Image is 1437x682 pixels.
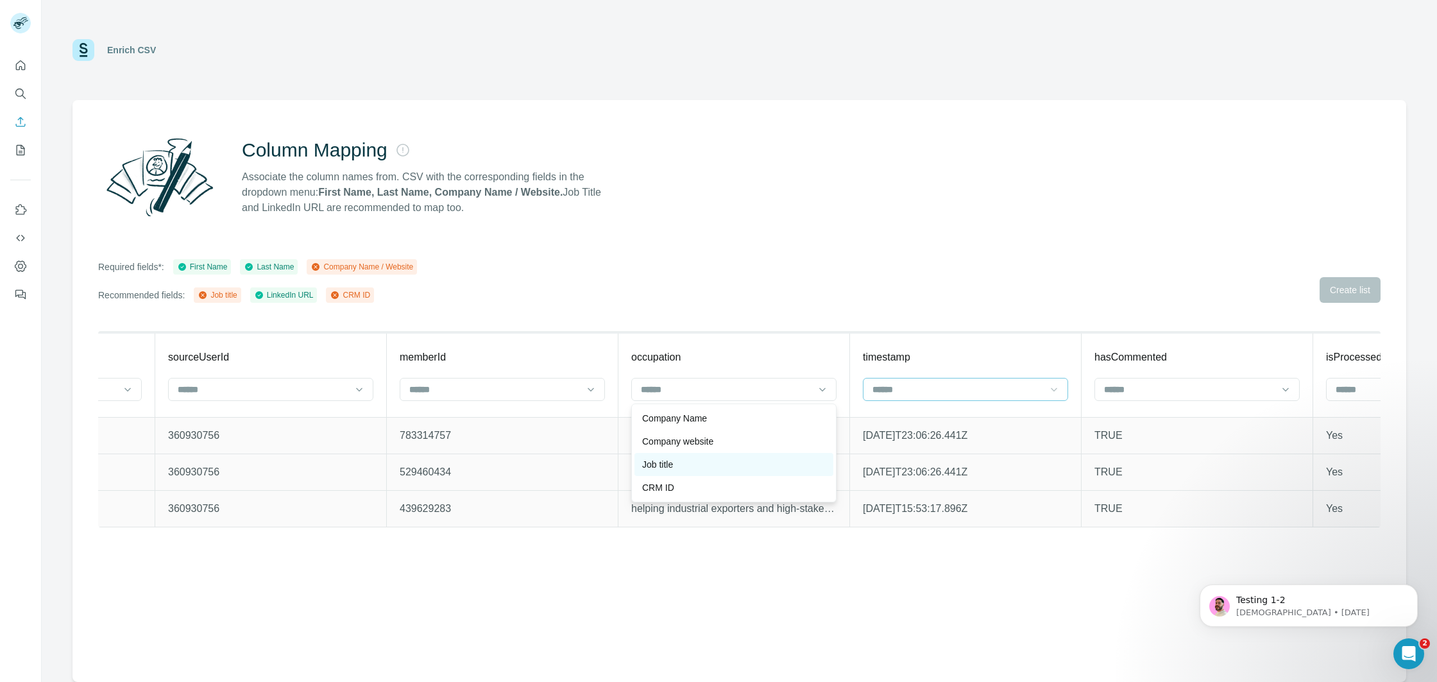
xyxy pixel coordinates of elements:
[631,350,681,365] p: occupation
[1094,501,1300,516] p: TRUE
[254,289,314,301] div: LinkedIn URL
[242,139,387,162] h2: Column Mapping
[168,428,373,443] p: 360930756
[244,261,294,273] div: Last Name
[1180,558,1437,647] iframe: Intercom notifications message
[10,13,31,33] img: Avatar
[10,139,31,162] button: My lists
[863,465,1068,480] p: [DATE]T23:06:26.441Z
[400,465,605,480] p: 529460434
[310,261,413,273] div: Company Name / Website
[98,131,221,223] img: Surfe Illustration - Column Mapping
[168,465,373,480] p: 360930756
[1326,350,1382,365] p: isProcessed
[10,110,31,133] button: Enrich CSV
[168,501,373,516] p: 360930756
[642,435,713,448] p: Company website
[177,261,228,273] div: First Name
[863,350,910,365] p: timestamp
[72,39,94,61] img: Surfe Logo
[107,44,156,56] div: Enrich CSV
[1094,428,1300,443] p: TRUE
[168,350,229,365] p: sourceUserId
[10,255,31,278] button: Dashboard
[198,289,237,301] div: Job title
[10,54,31,77] button: Quick start
[400,350,446,365] p: memberId
[98,260,164,273] p: Required fields*:
[642,412,707,425] p: Company Name
[318,187,563,198] strong: First Name, Last Name, Company Name / Website.
[863,428,1068,443] p: [DATE]T23:06:26.441Z
[863,501,1068,516] p: [DATE]T15:53:17.896Z
[10,198,31,221] button: Use Surfe on LinkedIn
[631,501,837,516] p: helping industrial exporters and high-stakes B2B companies scale to new markets | Founder @[DOMAI...
[10,82,31,105] button: Search
[10,226,31,250] button: Use Surfe API
[10,283,31,306] button: Feedback
[1094,350,1167,365] p: hasCommented
[400,501,605,516] p: 439629283
[642,458,673,471] p: Job title
[242,169,613,216] p: Associate the column names from. CSV with the corresponding fields in the dropdown menu: Job Titl...
[1094,465,1300,480] p: TRUE
[642,481,674,494] p: CRM ID
[1420,638,1430,649] span: 2
[98,289,185,302] p: Recommended fields:
[1393,638,1424,669] iframe: Intercom live chat
[400,428,605,443] p: 783314757
[330,289,370,301] div: CRM ID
